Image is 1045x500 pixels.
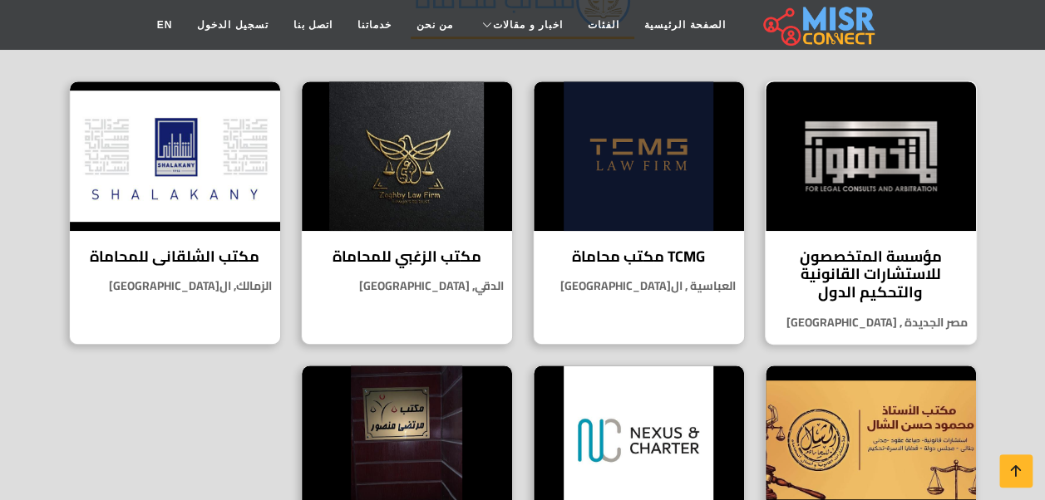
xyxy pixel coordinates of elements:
[534,81,744,231] img: TCMG مكتب محاماة
[302,81,512,231] img: مكتب الزغبي للمحاماة
[291,81,523,345] a: مكتب الزغبي للمحاماة مكتب الزغبي للمحاماة الدقي, [GEOGRAPHIC_DATA]
[493,17,563,32] span: اخبار و مقالات
[145,9,185,41] a: EN
[314,248,500,266] h4: مكتب الزغبي للمحاماة
[59,81,291,345] a: مكتب الشلقانى للمحاماة مكتب الشلقانى للمحاماة الزمالك, ال[GEOGRAPHIC_DATA]
[281,9,345,41] a: اتصل بنا
[345,9,404,41] a: خدماتنا
[546,248,732,266] h4: TCMG مكتب محاماة
[70,277,280,295] p: الزمالك, ال[GEOGRAPHIC_DATA]
[763,4,875,46] img: main.misr_connect
[82,248,268,266] h4: مكتب الشلقانى للمحاماة
[534,277,744,295] p: العباسية , ال[GEOGRAPHIC_DATA]
[632,9,737,41] a: الصفحة الرئيسية
[302,277,512,295] p: الدقي, [GEOGRAPHIC_DATA]
[185,9,280,41] a: تسجيل الدخول
[575,9,632,41] a: الفئات
[466,9,575,41] a: اخبار و مقالات
[766,314,976,331] p: مصر الجديدة , [GEOGRAPHIC_DATA]
[778,248,964,301] h4: مؤسسة المتخصصون للاستشارات القانونية والتحكيم الدول
[755,81,987,345] a: مؤسسة المتخصصون للاستشارات القانونية والتحكيم الدول مؤسسة المتخصصون للاستشارات القانونية والتحكيم...
[70,81,280,231] img: مكتب الشلقانى للمحاماة
[404,9,466,41] a: من نحن
[523,81,755,345] a: TCMG مكتب محاماة TCMG مكتب محاماة العباسية , ال[GEOGRAPHIC_DATA]
[766,81,976,231] img: مؤسسة المتخصصون للاستشارات القانونية والتحكيم الدول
